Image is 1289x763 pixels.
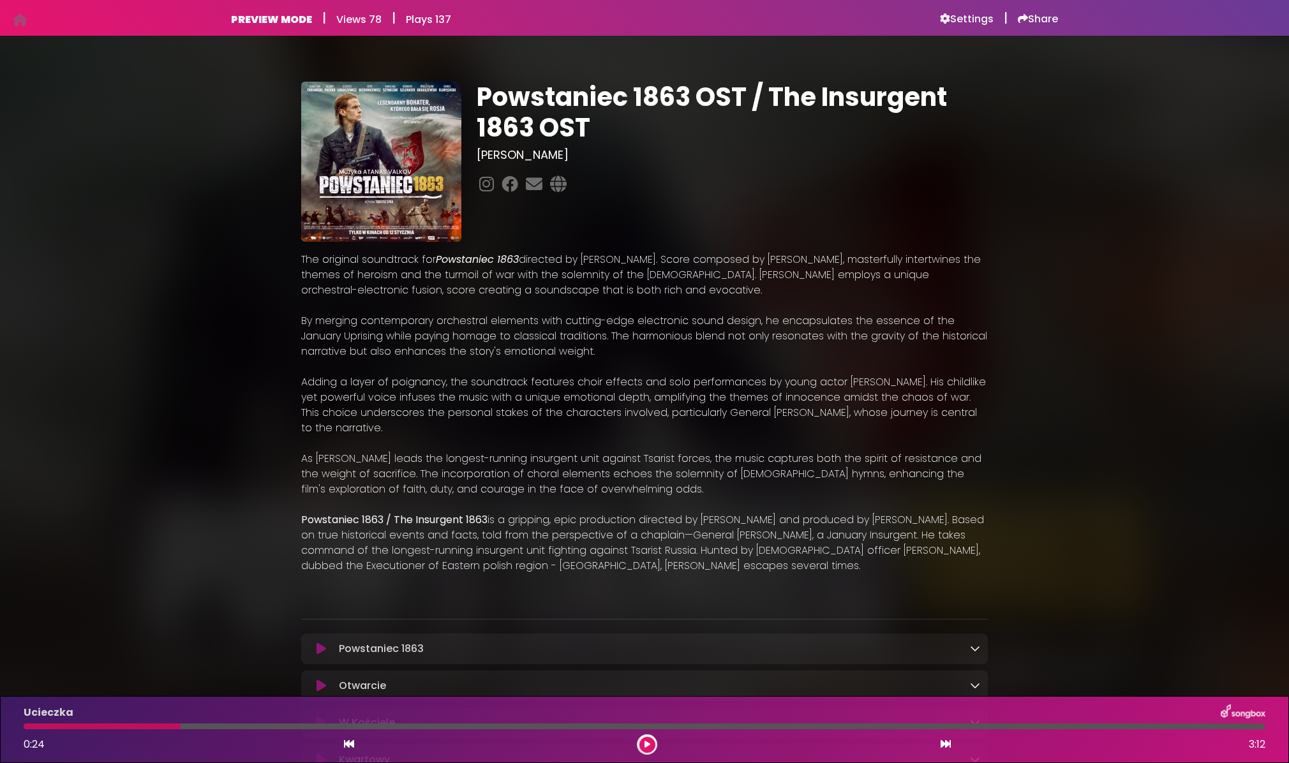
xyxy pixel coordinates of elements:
[301,512,988,574] p: is a gripping, epic production directed by [PERSON_NAME] and produced by [PERSON_NAME]. Based on ...
[406,13,451,26] h6: Plays 137
[336,13,382,26] h6: Views 78
[1249,737,1265,752] span: 3:12
[301,374,988,436] p: Adding a layer of poignancy, the soundtrack features choir effects and solo performances by young...
[1004,10,1008,26] h5: |
[301,451,988,497] p: As [PERSON_NAME] leads the longest-running insurgent unit against Tsarist forces, the music captu...
[392,10,396,26] h5: |
[301,512,488,527] strong: Powstaniec 1863 / The Insurgent 1863
[301,82,461,242] img: 6oNgfjpLQJMt3ojVNi3v
[322,10,326,26] h5: |
[436,252,519,267] em: Powstaniec 1863
[301,313,988,359] p: By merging contemporary orchestral elements with cutting-edge electronic sound design, he encapsu...
[477,148,988,162] h3: [PERSON_NAME]
[1221,704,1265,721] img: songbox-logo-white.png
[301,252,988,298] p: The original soundtrack for directed by [PERSON_NAME]. Score composed by [PERSON_NAME], masterful...
[477,82,988,143] h1: Powstaniec 1863 OST / The Insurgent 1863 OST
[339,641,424,656] p: Powstaniec 1863
[24,705,73,720] p: Ucieczka
[1018,13,1058,26] a: Share
[24,737,45,752] span: 0:24
[940,13,994,26] a: Settings
[339,678,386,693] p: Otwarcie
[231,13,312,26] h6: PREVIEW MODE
